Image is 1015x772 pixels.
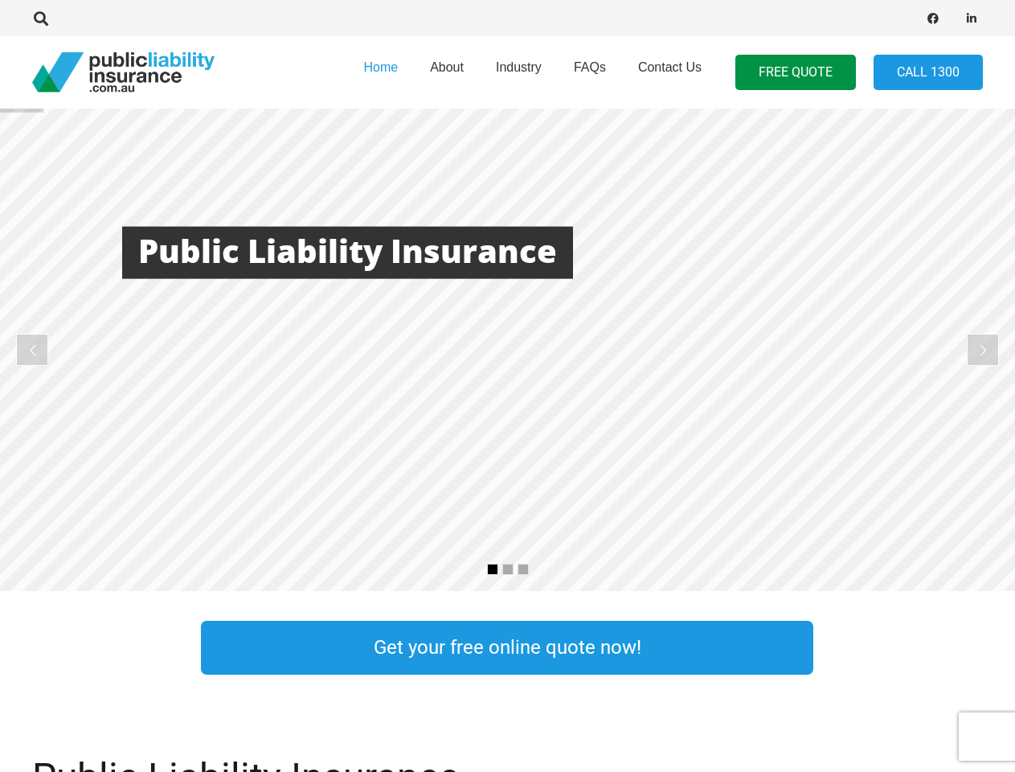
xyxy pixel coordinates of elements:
[874,55,983,91] a: Call 1300
[363,60,398,74] span: Home
[574,60,606,74] span: FAQs
[480,31,558,113] a: Industry
[32,52,215,92] a: pli_logotransparent
[25,11,57,26] a: Search
[430,60,464,74] span: About
[960,7,983,30] a: LinkedIn
[845,617,1014,679] a: Link
[622,31,718,113] a: Contact Us
[922,7,944,30] a: Facebook
[735,55,856,91] a: FREE QUOTE
[414,31,480,113] a: About
[638,60,702,74] span: Contact Us
[347,31,414,113] a: Home
[558,31,622,113] a: FAQs
[201,621,813,675] a: Get your free online quote now!
[496,60,542,74] span: Industry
